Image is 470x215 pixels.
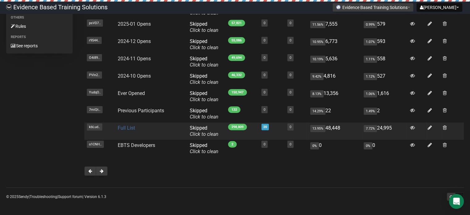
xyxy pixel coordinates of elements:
a: Support forum [58,195,83,199]
a: Rules [6,21,73,31]
span: o1CNH.. [87,141,104,148]
a: 0 [290,56,291,60]
a: 0 [290,21,291,25]
td: 24,995 [361,123,408,140]
img: favicons [336,5,341,10]
span: 14.29% [310,108,325,115]
span: 132 [228,106,240,113]
span: 55,086 [228,37,245,44]
button: Evidence Based Training Solutions [332,3,413,12]
button: [PERSON_NAME] [417,3,462,12]
span: Skipped [190,38,218,50]
a: Click to clean [190,97,218,102]
li: Reports [6,33,73,41]
td: 22 [308,105,361,123]
td: 13,356 [308,88,361,105]
a: 2025-01 Opens [118,21,151,27]
a: Click to clean [190,79,218,85]
a: 0 [264,90,265,94]
span: 1.12% [364,73,377,80]
td: 593 [361,36,408,53]
td: 2 [361,105,408,123]
span: 7.72% [364,125,377,132]
td: 0 [308,140,361,157]
span: O4i89.. [87,54,102,61]
span: Skipped [190,21,218,33]
a: 0 [264,38,265,42]
a: 0 [290,73,291,77]
td: 48,448 [308,123,361,140]
span: 13.95% [310,125,325,132]
span: Skipped [190,73,218,85]
a: 0 [264,142,265,146]
td: 558 [361,53,408,71]
span: Skipped [190,142,218,154]
p: © 2025 | | | Version 6.1.3 [6,193,106,200]
a: Click to clean [190,114,218,120]
span: Skipped [190,125,218,137]
span: Skipped [190,56,218,68]
a: 0 [290,90,291,94]
td: 1,616 [361,88,408,105]
a: 20 [263,125,267,129]
td: 527 [361,71,408,88]
a: 0 [290,38,291,42]
a: Click to clean [190,45,218,50]
span: 10.19% [310,56,325,63]
span: 150,947 [228,89,247,96]
a: 0 [290,125,291,129]
a: 0 [264,108,265,112]
span: 1.11% [364,56,377,63]
a: Troubleshooting [30,195,57,199]
span: YudqO.. [87,89,103,96]
span: 0% [310,142,319,149]
a: Click to clean [190,27,218,33]
span: 0% [364,142,372,149]
span: 7miQt.. [87,106,103,113]
a: 2024-11 Opens [118,56,151,62]
span: psVD7.. [87,19,103,27]
span: kbLud.. [87,123,102,131]
td: 5,636 [308,53,361,71]
a: 0 [290,108,291,112]
span: 11.56% [310,21,325,28]
a: See reports [6,41,73,51]
span: PVIn2.. [87,71,102,79]
a: Click to clean [190,131,218,137]
span: 46,332 [228,72,245,78]
a: 2024-12 Opens [118,38,151,44]
a: EBTS Developers [118,142,155,148]
td: 4,816 [308,71,361,88]
td: 0 [361,140,408,157]
span: 1.07% [364,38,377,45]
a: 0 [264,73,265,77]
td: 7,555 [308,19,361,36]
a: Ever Opened [118,90,145,96]
a: 0 [264,56,265,60]
span: 8.13% [310,90,324,97]
span: Skipped [190,90,218,102]
span: 2 [228,141,237,148]
img: 6a635aadd5b086599a41eda90e0773ac [6,4,12,10]
a: Previous Participants [118,108,164,114]
td: 6,773 [308,36,361,53]
a: 0 [290,142,291,146]
a: 2024-10 Opens [118,73,151,79]
li: Others [6,14,73,21]
span: Skipped [190,108,218,120]
td: 579 [361,19,408,36]
span: r9544.. [87,37,102,44]
a: Click to clean [190,62,218,68]
span: 49,694 [228,54,245,61]
span: 1.06% [364,90,377,97]
div: Open Intercom Messenger [449,194,464,209]
span: 10.95% [310,38,325,45]
span: 57,821 [228,20,245,26]
a: Sendy [19,195,29,199]
span: 9.42% [310,73,324,80]
span: 0.99% [364,21,377,28]
a: 0 [264,21,265,25]
a: Click to clean [190,148,218,154]
a: Full List [118,125,135,131]
span: 1.49% [364,108,377,115]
